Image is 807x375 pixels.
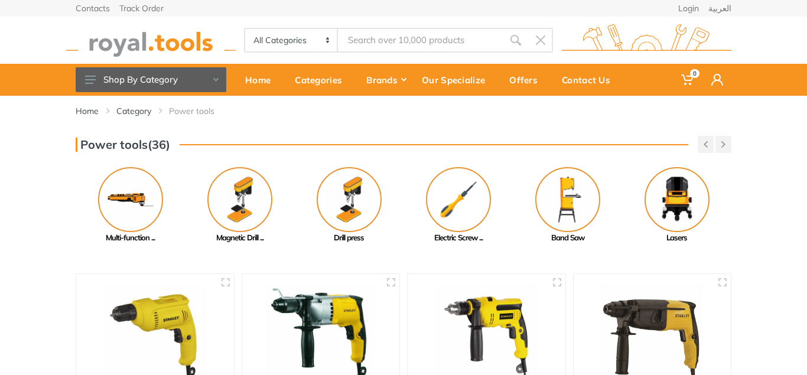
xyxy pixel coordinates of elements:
div: Brands [358,67,414,92]
a: Categories [287,64,358,96]
div: Home [237,67,287,92]
a: Lasers [622,167,731,244]
div: Lasers [622,232,731,244]
img: Royal - Drill press [317,167,382,232]
select: Category [245,29,338,51]
a: Home [237,64,287,96]
a: Category [116,105,151,117]
a: Band Saw [513,167,622,244]
img: royal.tools Logo [66,24,236,57]
a: Contact Us [554,64,626,96]
div: Our Specialize [414,67,501,92]
h3: Power tools(36) [76,138,170,152]
div: Categories [287,67,358,92]
a: Track Order [119,4,164,12]
img: Royal - Magnetic Drill Press [207,167,272,232]
a: Drill press [294,167,403,244]
div: Electric Screw ... [403,232,513,244]
a: Home [76,105,99,117]
img: Royal - Lasers [645,167,710,232]
a: Contacts [76,4,110,12]
img: Royal - Band Saw [535,167,600,232]
a: Magnetic Drill ... [185,167,294,244]
li: Power tools [169,105,232,117]
button: Shop By Category [76,67,226,92]
div: Contact Us [554,67,626,92]
a: Login [678,4,699,12]
img: Royal - Electric Screw Driver [426,167,491,232]
a: العربية [708,4,731,12]
div: Offers [501,67,554,92]
a: Our Specialize [414,64,501,96]
div: Drill press [294,232,403,244]
a: 0 [673,64,703,96]
div: Band Saw [513,232,622,244]
img: royal.tools Logo [562,24,731,57]
span: 0 [690,69,699,78]
nav: breadcrumb [76,105,731,117]
a: Offers [501,64,554,96]
img: Royal - Multi-function tools [98,167,163,232]
div: Multi-function ... [76,232,185,244]
input: Site search [338,28,503,53]
div: Magnetic Drill ... [185,232,294,244]
a: Multi-function ... [76,167,185,244]
a: Electric Screw ... [403,167,513,244]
